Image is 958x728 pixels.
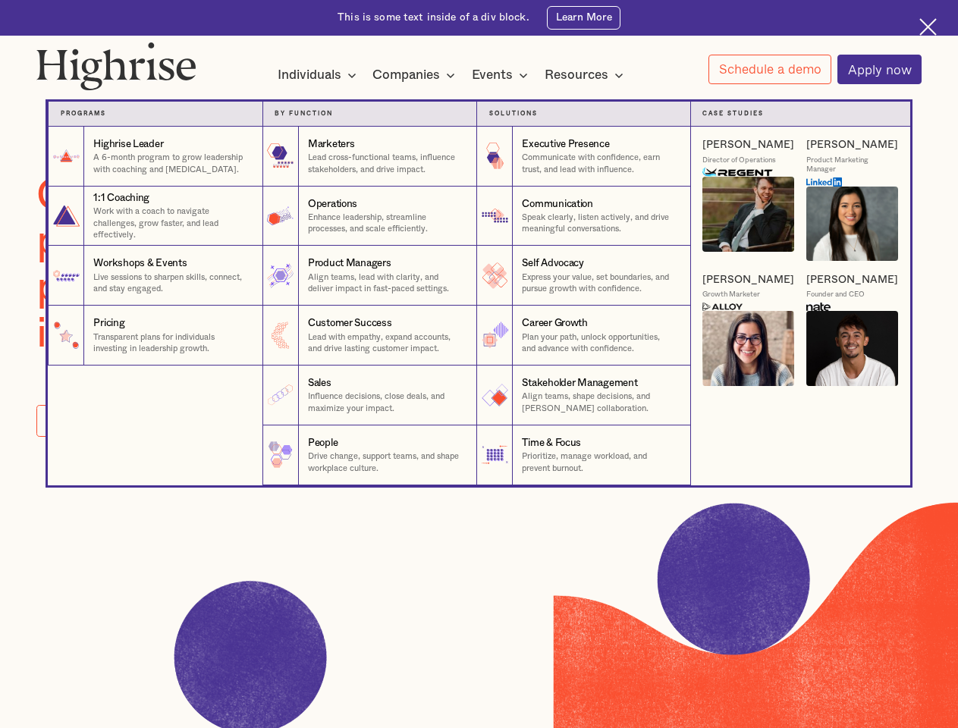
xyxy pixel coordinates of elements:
p: Work with a coach to navigate challenges, grow faster, and lead effectively. [93,206,250,240]
a: 1:1 CoachingWork with a coach to navigate challenges, grow faster, and lead effectively. [48,187,262,246]
a: [PERSON_NAME] [702,138,794,152]
img: Cross icon [919,18,937,36]
nav: Individuals [24,77,934,485]
p: Align teams, lead with clarity, and deliver impact in fast-paced settings. [308,271,464,295]
div: Pricing [93,316,124,331]
div: Resources [545,66,608,84]
strong: Solutions [489,111,538,117]
a: OperationsEnhance leadership, streamline processes, and scale efficiently. [262,187,476,246]
a: Executive PresenceCommunicate with confidence, earn trust, and lead with influence. [476,127,690,187]
div: Customer Success [308,316,392,331]
a: Workshops & EventsLive sessions to sharpen skills, connect, and stay engaged. [48,246,262,306]
div: Highrise Leader [93,137,163,152]
div: Events [472,66,532,84]
p: Influence decisions, close deals, and maximize your impact. [308,391,464,414]
a: Stakeholder ManagementAlign teams, shape decisions, and [PERSON_NAME] collaboration. [476,366,690,425]
a: Apply now [837,55,922,84]
a: MarketersLead cross-functional teams, influence stakeholders, and drive impact. [262,127,476,187]
a: CommunicationSpeak clearly, listen actively, and drive meaningful conversations. [476,187,690,246]
a: PeopleDrive change, support teams, and shape workplace culture. [262,425,476,485]
div: This is some text inside of a div block. [338,11,529,25]
p: A 6-month program to grow leadership with coaching and [MEDICAL_DATA]. [93,152,250,175]
a: [PERSON_NAME] [806,273,898,287]
div: Self Advocacy [522,256,584,271]
div: Operations [308,197,357,212]
div: Founder and CEO [806,290,865,300]
p: Lead with empathy, expand accounts, and drive lasting customer impact. [308,331,464,355]
strong: Programs [61,111,106,117]
a: [PERSON_NAME] [702,273,794,287]
div: People [308,436,338,450]
div: Sales [308,376,331,391]
p: Express your value, set boundaries, and pursue growth with confidence. [522,271,677,295]
a: Self AdvocacyExpress your value, set boundaries, and pursue growth with confidence. [476,246,690,306]
div: Product Marketing Manager [806,155,898,174]
p: Live sessions to sharpen skills, connect, and stay engaged. [93,271,250,295]
div: Resources [545,66,628,84]
a: Schedule a demo [708,55,831,84]
a: PricingTransparent plans for individuals investing in leadership growth. [48,306,262,366]
div: Product Managers [308,256,391,271]
div: 1:1 Coaching [93,191,149,206]
p: Enhance leadership, streamline processes, and scale efficiently. [308,212,464,235]
p: Lead cross-functional teams, influence stakeholders, and drive impact. [308,152,464,175]
div: Individuals [278,66,341,84]
a: [PERSON_NAME] [806,138,898,152]
div: Events [472,66,513,84]
p: Plan your path, unlock opportunities, and advance with confidence. [522,331,677,355]
div: Companies [372,66,440,84]
div: Executive Presence [522,137,609,152]
div: Director of Operations [702,155,776,165]
a: Customer SuccessLead with empathy, expand accounts, and drive lasting customer impact. [262,306,476,366]
p: Speak clearly, listen actively, and drive meaningful conversations. [522,212,677,235]
p: Drive change, support teams, and shape workplace culture. [308,450,464,474]
a: Time & FocusPrioritize, manage workload, and prevent burnout. [476,425,690,485]
div: Individuals [278,66,361,84]
a: Career GrowthPlan your path, unlock opportunities, and advance with confidence. [476,306,690,366]
div: Marketers [308,137,355,152]
a: Highrise LeaderA 6-month program to grow leadership with coaching and [MEDICAL_DATA]. [48,127,262,187]
p: Transparent plans for individuals investing in leadership growth. [93,331,250,355]
strong: by function [275,111,333,117]
p: Prioritize, manage workload, and prevent burnout. [522,450,677,474]
div: Companies [372,66,460,84]
div: Communication [522,197,593,212]
a: SalesInfluence decisions, close deals, and maximize your impact. [262,366,476,425]
div: Time & Focus [522,436,581,450]
p: Communicate with confidence, earn trust, and lead with influence. [522,152,677,175]
a: Learn More [547,6,620,30]
p: Align teams, shape decisions, and [PERSON_NAME] collaboration. [522,391,677,414]
div: Stakeholder Management [522,376,637,391]
img: Highrise logo [36,42,196,90]
a: Product ManagersAlign teams, lead with clarity, and deliver impact in fast-paced settings. [262,246,476,306]
div: Growth Marketer [702,290,760,300]
div: Career Growth [522,316,588,331]
strong: Case Studies [702,111,764,117]
div: Workshops & Events [93,256,187,271]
